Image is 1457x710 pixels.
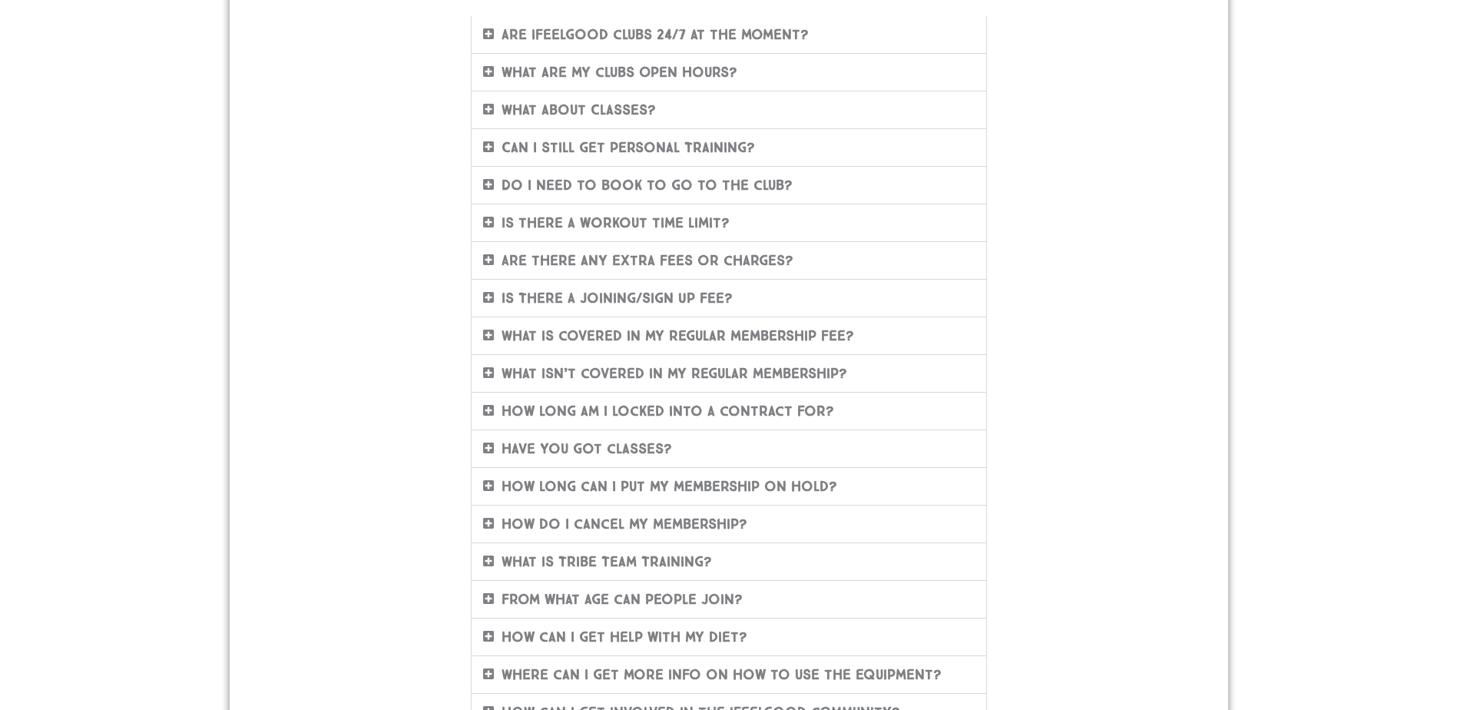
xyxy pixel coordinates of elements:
a: Are ifeelgood clubs 24/7 at the moment? [502,26,809,43]
a: Can I still get Personal Training? [502,139,755,156]
div: Is there a workout time limit? [472,204,986,241]
a: How can I get help with my diet? [502,629,747,645]
a: What isn’t covered in my regular membership? [502,365,847,382]
div: Where can I get more info on how to use the equipment? [472,656,986,693]
a: Are there any extra fees or charges? [502,252,793,269]
a: How do I cancel my membership? [502,516,747,532]
div: Are ifeelgood clubs 24/7 at the moment? [472,16,986,53]
div: How long am I locked into a contract for? [472,393,986,430]
div: What is Tribe Team Training? [472,543,986,580]
div: What are my clubs Open Hours? [472,54,986,91]
div: How long can I put my membership on hold? [472,468,986,505]
div: Have you got classes? [472,430,986,467]
a: How long can I put my membership on hold? [502,478,837,495]
a: From what age can people join? [502,591,743,608]
div: What about Classes? [472,91,986,128]
div: What isn’t covered in my regular membership? [472,355,986,392]
a: What is covered in my regular membership fee? [502,327,854,344]
div: Is There A Joining/Sign Up Fee? [472,280,986,317]
div: How can I get help with my diet? [472,619,986,655]
div: What is covered in my regular membership fee? [472,317,986,354]
a: Is There A Joining/Sign Up Fee? [502,290,733,307]
a: What are my clubs Open Hours? [502,64,737,81]
a: Where can I get more info on how to use the equipment? [502,666,942,683]
div: Do I need to book to go to the club? [472,167,986,204]
div: Can I still get Personal Training? [472,129,986,166]
a: Have you got classes? [502,440,672,457]
div: From what age can people join? [472,581,986,618]
div: How do I cancel my membership? [472,506,986,542]
a: How long am I locked into a contract for? [502,403,834,420]
div: Are there any extra fees or charges? [472,242,986,279]
a: Do I need to book to go to the club? [502,177,793,194]
a: What about Classes? [502,101,656,118]
a: What is Tribe Team Training? [502,553,712,570]
a: Is there a workout time limit? [502,214,730,231]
